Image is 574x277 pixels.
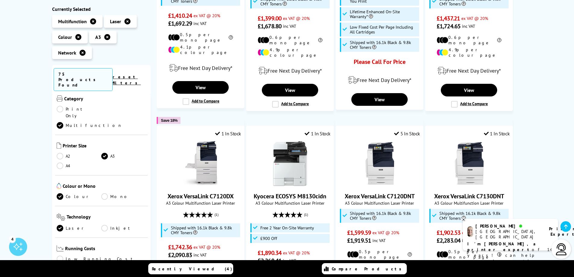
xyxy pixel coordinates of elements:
label: Add to Compare [272,101,309,108]
span: Save 18% [161,118,177,123]
span: Lifetime Enhanced On-Site Warranty* [350,9,418,19]
div: Currently Selected [52,6,151,12]
span: ex VAT @ 20% [372,230,399,235]
span: £2,283.04 [437,237,460,244]
a: Kyocera ECOSYS M8130cidn [268,181,313,187]
a: Xerox VersaLink C7120DNT [345,192,415,200]
span: Category [64,96,146,103]
label: Add to Compare [183,98,219,105]
a: A4 [57,162,102,169]
a: Kyocera ECOSYS M8130cidn [254,192,326,200]
span: £1,724.65 [437,22,460,30]
button: Save 18% [157,117,180,124]
span: Recently Viewed (4) [152,266,232,272]
b: I'm [PERSON_NAME], a printer expert [467,241,538,252]
img: Xerox VersaLink C7120DX [178,141,223,186]
span: £2,090.83 [168,251,192,259]
span: £1,742.36 [168,243,192,251]
img: Category [57,96,63,102]
li: 0.6p per mono page [258,35,322,46]
span: Technology [67,214,146,222]
span: Shipped with 16.1k Black & 9.8k CMY Toners [439,211,507,221]
span: inc VAT [372,238,386,243]
span: A3 Colour Multifunction Laser Printer [339,200,420,206]
span: £2,268.41 [258,257,281,265]
li: 4.9p per colour page [258,47,322,58]
a: Compare Products [322,263,407,274]
li: 0.5p per mono page [347,249,412,260]
img: ashley-livechat.png [467,226,473,237]
div: modal_delivery [249,62,331,79]
div: modal_delivery [160,60,241,77]
span: Printer Size [63,143,146,150]
img: Printer Size [57,143,61,149]
span: inc VAT [462,23,475,29]
span: Shipped with 16.1k Black & 9.8k CMY Toners [350,211,418,221]
div: 1 In Stock [215,131,241,137]
li: 0.5p per mono page [168,32,233,43]
span: Colour [58,34,72,40]
div: 4 [9,236,16,242]
div: 1 In Stock [484,131,510,137]
span: 75 Products Found [54,68,113,91]
a: A3 [101,153,146,159]
img: Technology [57,214,65,221]
span: £1,890.34 [258,249,281,257]
li: 4.9p per colour page [437,47,501,58]
span: Shipped with 16.1k Black & 9.8k CMY Toners [350,40,418,50]
img: Running Costs [57,245,64,252]
span: £1,437.21 [437,14,460,22]
a: Xerox VersaLink C7120DX [178,181,223,187]
a: Mono [101,193,146,200]
span: inc VAT [193,252,207,258]
a: Laser [57,225,102,231]
span: Laser [110,18,121,24]
a: Xerox VersaLink C7120DX [168,192,234,200]
a: View [172,81,228,94]
a: Xerox VersaLink C7120DNT [357,181,402,187]
span: ex VAT @ 20% [193,244,220,250]
li: 4.1p per colour page [168,44,233,55]
a: Low Running Cost [57,256,146,263]
a: Colour [57,193,102,200]
img: Colour or Mono [57,183,61,189]
span: Running Costs [65,245,146,253]
span: £1,902.53 [437,229,460,237]
p: of 14 years! I can help you choose the right product [467,241,554,270]
span: ex VAT @ 20% [283,15,310,21]
div: 5 In Stock [394,131,420,137]
span: Low Fixed Cost Per Page Including All Cartridges [350,25,418,34]
span: inc VAT [283,258,296,263]
span: A3 Colour Multifunction Laser Printer [249,200,331,206]
div: Please Call For Price [347,58,412,69]
a: View [351,93,407,106]
img: Xerox VersaLink C7130DNT [447,141,492,186]
img: Kyocera ECOSYS M8130cidn [268,141,313,186]
a: View [441,84,497,96]
li: 0.5p per mono page [437,249,501,260]
div: [PERSON_NAME] [475,223,541,229]
span: £1,410.24 [168,12,192,20]
span: Network [58,50,76,56]
span: Compare Products [332,266,405,272]
a: A2 [57,153,102,159]
span: Colour or Mono [63,183,146,190]
span: ex VAT @ 20% [193,13,220,18]
span: ex VAT @ 20% [283,250,310,256]
a: Multifunction [57,122,122,129]
span: £1,692.29 [168,20,192,27]
a: Inkjet [101,225,146,231]
span: £1,919.51 [347,237,371,244]
a: Xerox VersaLink C7130DNT [447,181,492,187]
span: Free 2 Year On-Site Warranty [260,225,314,230]
span: (1) [304,209,308,220]
span: Shipped with 16.1k Black & 9.8k CMY Toners [171,225,239,235]
div: 1 In Stock [305,131,331,137]
a: View [262,84,318,96]
span: A3 [95,34,101,40]
span: Multifunction [58,18,87,24]
span: £1,599.59 [347,229,371,237]
span: ex VAT @ 20% [461,15,488,21]
img: Xerox VersaLink C7120DNT [357,141,402,186]
span: A3 Colour Multifunction Laser Printer [428,200,510,206]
